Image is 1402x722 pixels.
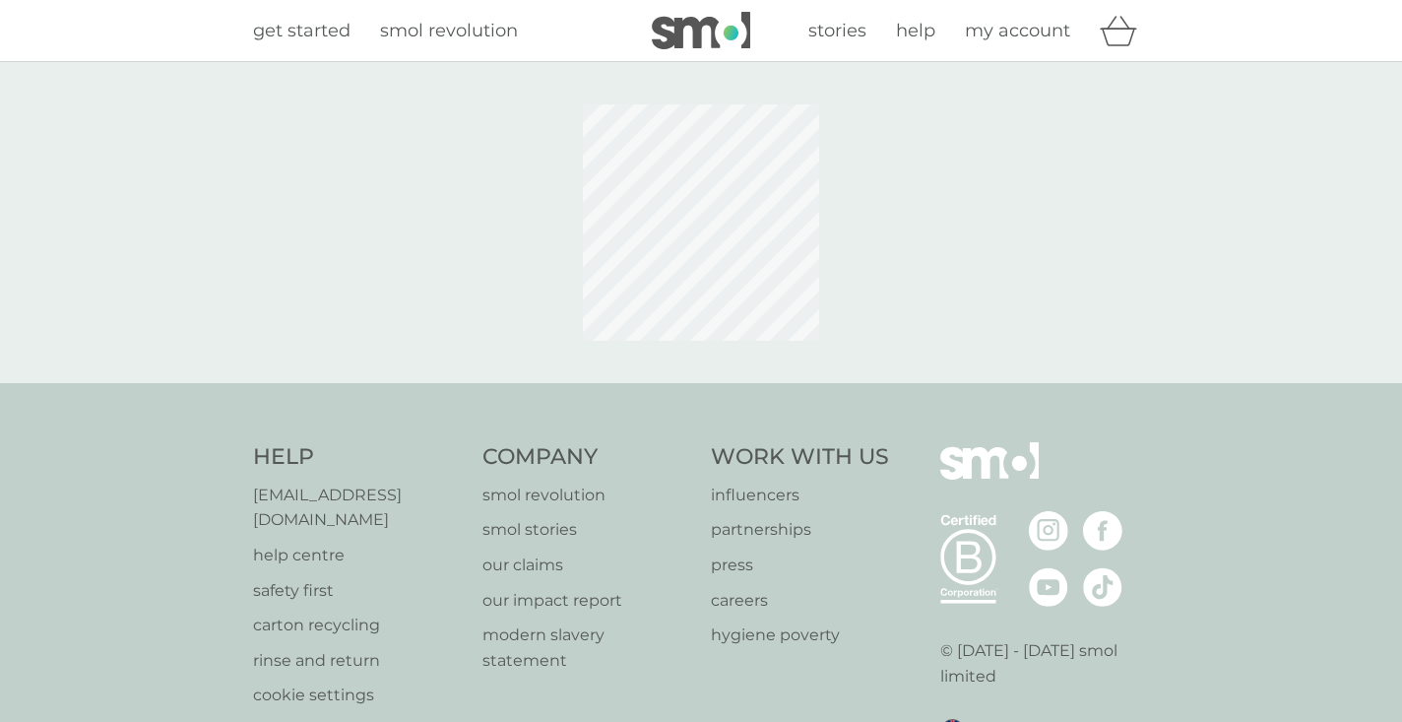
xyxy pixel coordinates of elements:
[253,543,463,568] a: help centre
[711,442,889,473] h4: Work With Us
[711,588,889,614] a: careers
[380,20,518,41] span: smol revolution
[711,483,889,508] a: influencers
[482,442,692,473] h4: Company
[1100,11,1149,50] div: basket
[253,648,463,674] a: rinse and return
[711,623,889,648] a: hygiene poverty
[896,17,935,45] a: help
[253,578,463,604] a: safety first
[253,613,463,638] a: carton recycling
[940,638,1150,689] p: © [DATE] - [DATE] smol limited
[253,683,463,708] a: cookie settings
[380,17,518,45] a: smol revolution
[940,442,1039,509] img: smol
[896,20,935,41] span: help
[711,517,889,543] a: partnerships
[1029,567,1068,607] img: visit the smol Youtube page
[253,20,350,41] span: get started
[482,588,692,614] a: our impact report
[482,483,692,508] a: smol revolution
[482,553,692,578] a: our claims
[711,553,889,578] a: press
[253,442,463,473] h4: Help
[965,20,1070,41] span: my account
[808,20,866,41] span: stories
[808,17,866,45] a: stories
[482,517,692,543] a: smol stories
[965,17,1070,45] a: my account
[482,623,692,673] a: modern slavery statement
[253,483,463,533] a: [EMAIL_ADDRESS][DOMAIN_NAME]
[1029,511,1068,551] img: visit the smol Instagram page
[1083,511,1122,551] img: visit the smol Facebook page
[652,12,750,49] img: smol
[253,17,350,45] a: get started
[1083,567,1122,607] img: visit the smol Tiktok page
